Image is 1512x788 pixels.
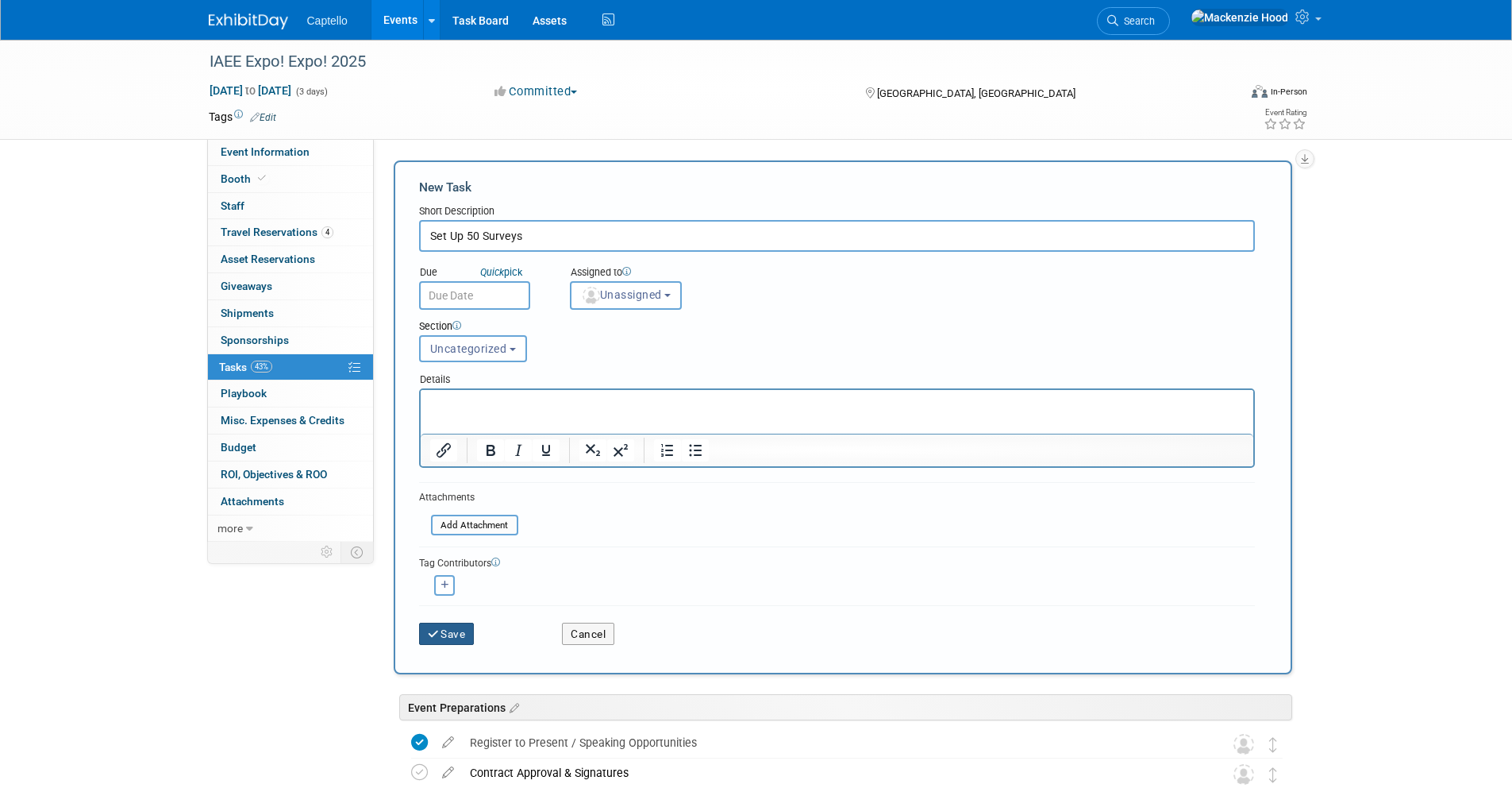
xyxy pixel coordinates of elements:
[505,439,532,462] button: Italic
[219,361,272,373] span: Tasks
[1264,109,1306,117] div: Event Rating
[294,87,328,97] span: (3 days)
[1191,9,1289,26] img: Mackenzie Hood
[340,542,373,562] td: Toggle Event Tabs
[251,361,272,373] span: 43%
[579,439,606,462] button: Subscript
[243,84,258,97] span: to
[221,145,310,158] span: Event Information
[607,439,634,462] button: Superscript
[209,83,292,98] span: [DATE] [DATE]
[1118,15,1155,27] span: Search
[419,335,527,362] button: Uncategorized
[477,265,525,279] a: Quickpick
[682,439,709,462] button: Bullet list
[221,199,244,212] span: Staff
[208,300,373,326] a: Shipments
[1233,734,1254,755] img: Unassigned
[221,414,344,427] span: Misc. Expenses & Credits
[419,281,530,310] input: Due Date
[221,226,333,238] span: Travel Reservations
[1270,86,1307,98] div: In-Person
[221,334,289,346] span: Sponsorships
[208,219,373,245] a: Travel Reservations4
[419,623,475,645] button: Save
[1233,764,1254,785] img: Unassigned
[477,439,504,462] button: Bold
[1145,83,1308,106] div: Event Format
[1097,7,1170,35] a: Search
[462,729,1202,756] div: Register to Present / Speaking Opportunities
[221,307,274,319] span: Shipments
[434,766,462,780] a: edit
[419,319,1183,335] div: Section
[1252,85,1268,98] img: Format-Inperson.png
[430,439,457,462] button: Insert/edit link
[570,265,761,281] div: Assigned to
[221,387,267,400] span: Playbook
[581,288,662,301] span: Unassigned
[419,220,1255,252] input: Name of task or a short description
[480,266,504,278] i: Quick
[562,623,614,645] button: Cancel
[250,112,276,123] a: Edit
[434,736,462,750] a: edit
[430,342,507,355] span: Uncategorized
[208,273,373,299] a: Giveaways
[208,193,373,219] a: Staff
[506,699,519,715] a: Edit sections
[314,542,341,562] td: Personalize Event Tab Strip
[221,441,256,454] span: Budget
[209,109,276,125] td: Tags
[1269,737,1277,752] i: Move task
[654,439,681,462] button: Numbered list
[221,172,269,185] span: Booth
[208,246,373,272] a: Asset Reservations
[208,435,373,461] a: Budget
[221,495,284,508] span: Attachments
[570,281,683,310] button: Unassigned
[208,166,373,192] a: Booth
[421,390,1253,434] iframe: Rich Text Area
[208,139,373,165] a: Event Information
[419,265,546,281] div: Due
[208,380,373,407] a: Playbook
[419,491,518,504] div: Attachments
[321,226,333,238] span: 4
[489,83,583,100] button: Committed
[208,462,373,488] a: ROI, Objectives & ROO
[221,468,327,481] span: ROI, Objectives & ROO
[208,354,373,380] a: Tasks43%
[307,14,348,27] span: Captello
[209,14,288,29] img: ExhibitDay
[208,489,373,515] a: Attachments
[258,174,266,183] i: Booth reservation complete
[221,253,315,265] span: Asset Reservations
[221,280,272,292] span: Giveaways
[204,48,1214,76] div: IAEE Expo! Expo! 2025
[419,365,1255,388] div: Details
[419,554,1255,570] div: Tag Contributors
[1269,767,1277,782] i: Move task
[208,408,373,434] a: Misc. Expenses & Credits
[208,327,373,353] a: Sponsorships
[419,179,1255,196] div: New Task
[877,87,1075,99] span: [GEOGRAPHIC_DATA], [GEOGRAPHIC_DATA]
[208,516,373,542] a: more
[462,759,1202,786] div: Contract Approval & Signatures
[533,439,560,462] button: Underline
[217,522,243,535] span: more
[419,204,1255,220] div: Short Description
[399,694,1292,720] div: Event Preparations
